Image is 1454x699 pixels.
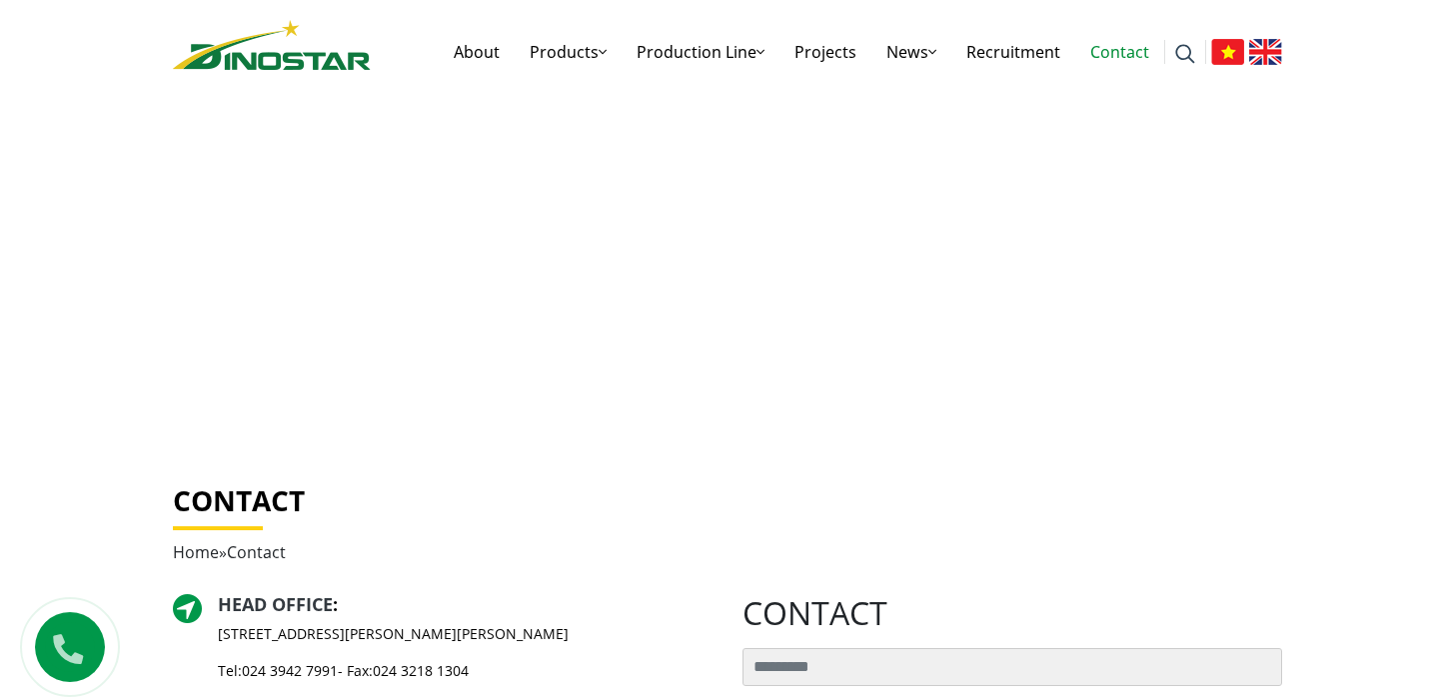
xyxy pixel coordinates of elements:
span: » [173,541,286,563]
p: Tel: - Fax: [218,660,569,681]
a: Products [515,20,622,84]
a: 024 3218 1304 [373,661,469,680]
img: Tiếng Việt [1211,39,1244,65]
a: Production Line [622,20,779,84]
a: Home [173,541,219,563]
h2: : [218,594,569,616]
img: search [1175,44,1195,64]
img: logo [173,20,371,70]
span: Contact [227,541,286,563]
a: Head Office [218,592,333,616]
img: directer [173,594,202,623]
a: Recruitment [951,20,1075,84]
a: 024 3942 7991 [242,661,338,680]
p: [STREET_ADDRESS][PERSON_NAME][PERSON_NAME] [218,623,569,644]
a: About [439,20,515,84]
a: News [871,20,951,84]
a: Contact [1075,20,1164,84]
img: English [1249,39,1282,65]
a: Projects [779,20,871,84]
h1: Contact [173,484,1282,518]
h2: contact [742,594,1282,632]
